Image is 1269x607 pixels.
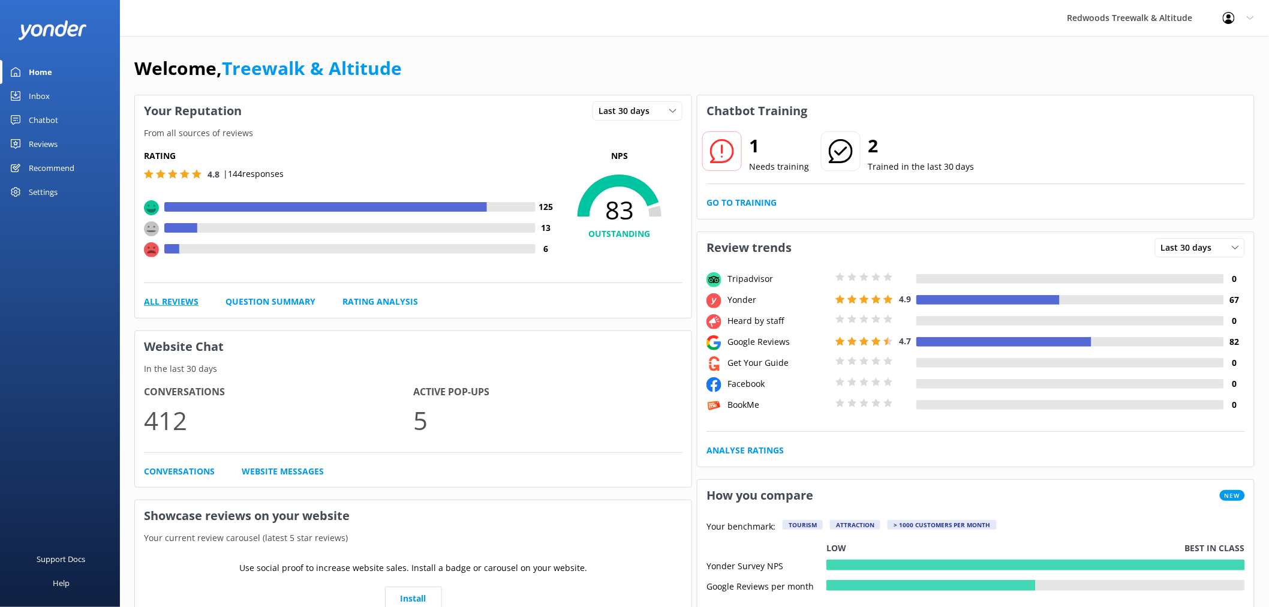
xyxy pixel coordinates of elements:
[342,295,418,308] a: Rating Analysis
[29,108,58,132] div: Chatbot
[536,242,557,256] h4: 6
[724,398,832,411] div: BookMe
[557,195,682,225] span: 83
[599,104,657,118] span: Last 30 days
[706,560,826,570] div: Yonder Survey NPS
[144,384,413,400] h4: Conversations
[557,227,682,241] h4: OUTSTANDING
[413,400,682,440] p: 5
[144,149,557,163] h5: Rating
[135,95,251,127] h3: Your Reputation
[1224,335,1245,348] h4: 82
[724,314,832,327] div: Heard by staff
[830,520,880,530] div: Attraction
[724,377,832,390] div: Facebook
[29,84,50,108] div: Inbox
[1220,490,1245,501] span: New
[222,56,402,80] a: Treewalk & Altitude
[144,465,215,478] a: Conversations
[1224,293,1245,306] h4: 67
[697,95,816,127] h3: Chatbot Training
[134,54,402,83] h1: Welcome,
[724,356,832,369] div: Get Your Guide
[144,400,413,440] p: 412
[749,160,809,173] p: Needs training
[697,232,801,263] h3: Review trends
[1224,377,1245,390] h4: 0
[706,196,777,209] a: Go to Training
[899,335,911,347] span: 4.7
[899,293,911,305] span: 4.9
[1224,398,1245,411] h4: 0
[29,180,58,204] div: Settings
[724,293,832,306] div: Yonder
[1224,356,1245,369] h4: 0
[868,131,975,160] h2: 2
[239,561,587,575] p: Use social proof to increase website sales. Install a badge or carousel on your website.
[53,571,70,595] div: Help
[1185,542,1245,555] p: Best in class
[135,362,691,375] p: In the last 30 days
[29,156,74,180] div: Recommend
[413,384,682,400] h4: Active Pop-ups
[724,335,832,348] div: Google Reviews
[29,60,52,84] div: Home
[135,331,691,362] h3: Website Chat
[37,547,86,571] div: Support Docs
[557,149,682,163] p: NPS
[29,132,58,156] div: Reviews
[697,480,822,511] h3: How you compare
[706,444,784,457] a: Analyse Ratings
[242,465,324,478] a: Website Messages
[1224,314,1245,327] h4: 0
[225,295,315,308] a: Question Summary
[536,200,557,214] h4: 125
[536,221,557,235] h4: 13
[826,542,846,555] p: Low
[144,295,199,308] a: All Reviews
[868,160,975,173] p: Trained in the last 30 days
[749,131,809,160] h2: 1
[135,127,691,140] p: From all sources of reviews
[888,520,997,530] div: > 1000 customers per month
[223,167,284,181] p: | 144 responses
[18,20,87,40] img: yonder-white-logo.png
[208,169,219,180] span: 4.8
[724,272,832,286] div: Tripadvisor
[706,520,775,534] p: Your benchmark:
[783,520,823,530] div: Tourism
[706,580,826,591] div: Google Reviews per month
[1224,272,1245,286] h4: 0
[135,500,691,531] h3: Showcase reviews on your website
[1161,241,1219,254] span: Last 30 days
[135,531,691,545] p: Your current review carousel (latest 5 star reviews)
